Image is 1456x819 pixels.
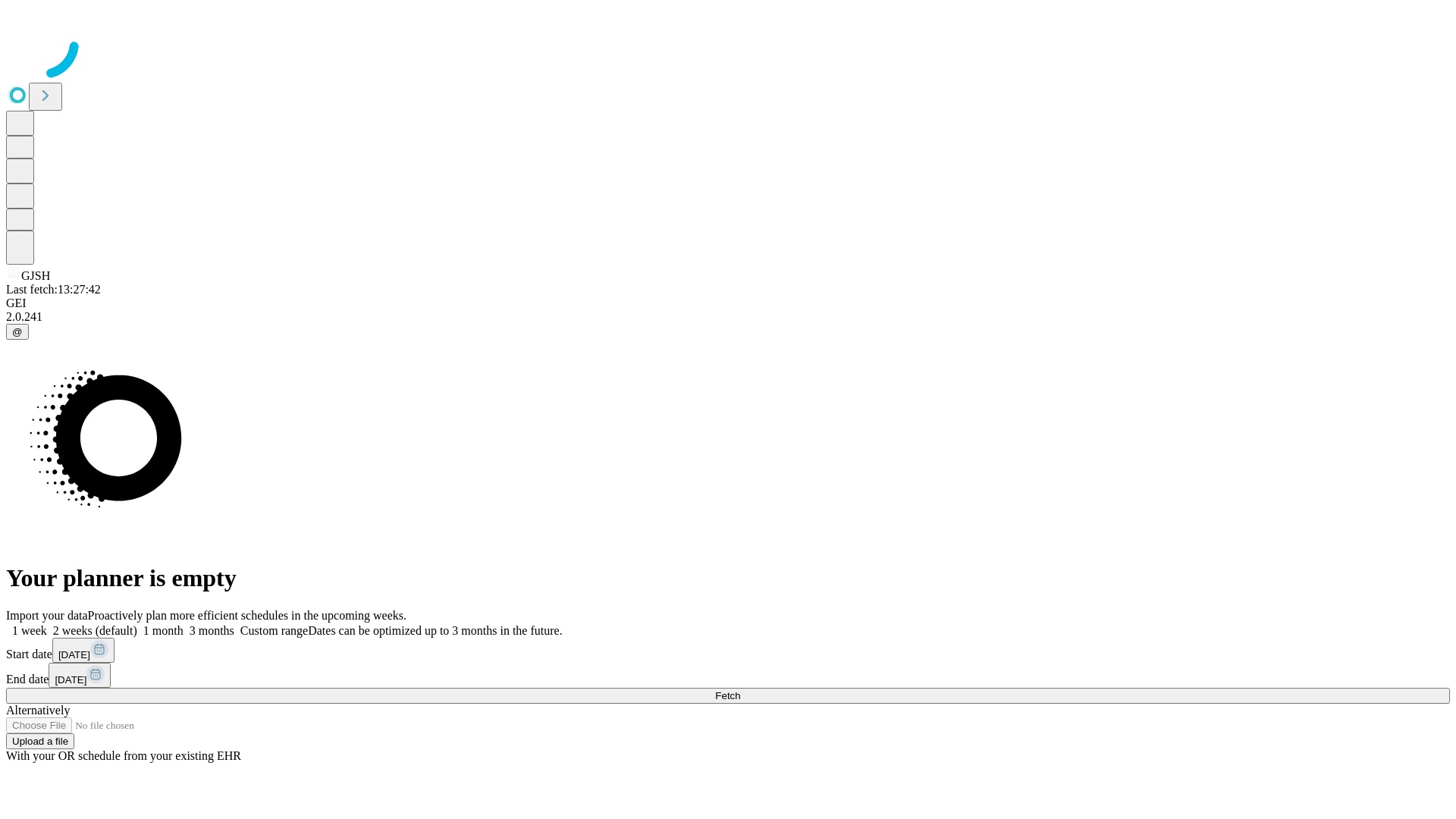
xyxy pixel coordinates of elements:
[6,704,70,717] span: Alternatively
[143,624,184,637] span: 1 month
[6,609,88,622] span: Import your data
[6,663,1450,688] div: End date
[6,564,1450,592] h1: Your planner is empty
[21,269,50,282] span: GJSH
[55,674,86,686] span: [DATE]
[12,624,47,637] span: 1 week
[6,297,1450,310] div: GEI
[58,649,90,661] span: [DATE]
[240,624,308,637] span: Custom range
[6,688,1450,704] button: Fetch
[715,690,740,701] span: Fetch
[49,663,111,688] button: [DATE]
[6,310,1450,324] div: 2.0.241
[6,733,74,749] button: Upload a file
[6,324,29,340] button: @
[6,638,1450,663] div: Start date
[6,749,241,762] span: With your OR schedule from your existing EHR
[53,624,137,637] span: 2 weeks (default)
[6,283,101,296] span: Last fetch: 13:27:42
[190,624,234,637] span: 3 months
[12,326,23,337] span: @
[52,638,115,663] button: [DATE]
[308,624,562,637] span: Dates can be optimized up to 3 months in the future.
[88,609,406,622] span: Proactively plan more efficient schedules in the upcoming weeks.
